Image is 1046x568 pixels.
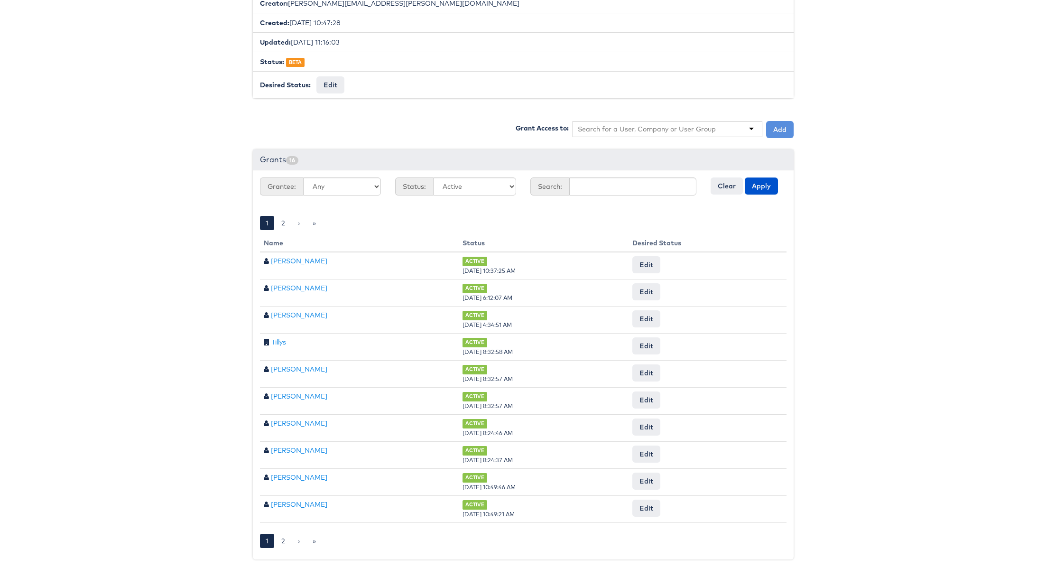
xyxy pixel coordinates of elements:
[264,474,269,481] span: User
[766,121,794,138] button: Add
[264,258,269,264] span: User
[632,419,660,436] button: Edit
[463,429,513,437] span: [DATE] 8:24:46 AM
[271,338,286,346] a: Tillys
[745,177,778,195] button: Apply
[264,312,269,318] span: User
[286,58,305,67] span: BETA
[629,234,787,252] th: Desired Status
[632,473,660,490] button: Edit
[463,375,513,382] span: [DATE] 8:32:57 AM
[463,257,488,266] span: ACTIVE
[264,393,269,400] span: User
[463,402,513,410] span: [DATE] 8:32:57 AM
[264,285,269,291] span: User
[395,177,433,196] span: Status:
[271,419,327,428] a: [PERSON_NAME]
[459,234,629,252] th: Status
[316,76,344,93] button: Edit
[264,501,269,508] span: User
[264,339,269,345] span: Company
[307,216,322,230] a: »
[253,149,794,170] div: Grants
[264,420,269,427] span: User
[264,366,269,372] span: User
[632,364,660,382] button: Edit
[271,473,327,482] a: [PERSON_NAME]
[632,283,660,300] button: Edit
[463,473,488,482] span: ACTIVE
[463,348,513,355] span: [DATE] 8:32:58 AM
[463,365,488,374] span: ACTIVE
[632,391,660,409] button: Edit
[271,311,327,319] a: [PERSON_NAME]
[463,446,488,455] span: ACTIVE
[632,256,660,273] button: Edit
[307,534,322,548] a: »
[271,446,327,455] a: [PERSON_NAME]
[260,19,289,27] b: Created:
[578,124,716,134] input: Search for a User, Company or User Group
[276,534,291,548] a: 2
[530,177,569,196] span: Search:
[463,419,488,428] span: ACTIVE
[271,392,327,400] a: [PERSON_NAME]
[463,392,488,401] span: ACTIVE
[271,257,327,265] a: [PERSON_NAME]
[253,32,794,52] li: [DATE] 11:16:03
[271,365,327,373] a: [PERSON_NAME]
[260,38,291,47] b: Updated:
[632,310,660,327] button: Edit
[632,500,660,517] button: Edit
[463,484,516,491] span: [DATE] 10:49:46 AM
[711,177,743,195] button: Clear
[463,511,515,518] span: [DATE] 10:49:21 AM
[463,267,516,274] span: [DATE] 10:37:25 AM
[463,321,512,328] span: [DATE] 4:34:51 AM
[264,447,269,454] span: User
[260,57,284,66] b: Status:
[260,216,274,230] a: 1
[276,216,291,230] a: 2
[463,294,512,301] span: [DATE] 6:12:07 AM
[292,216,305,230] a: ›
[260,234,459,252] th: Name
[271,284,327,292] a: [PERSON_NAME]
[463,338,488,347] span: ACTIVE
[516,123,569,133] label: Grant Access to:
[286,156,298,165] span: 16
[632,446,660,463] button: Edit
[463,500,488,509] span: ACTIVE
[292,534,305,548] a: ›
[463,284,488,293] span: ACTIVE
[632,337,660,354] button: Edit
[463,311,488,320] span: ACTIVE
[260,81,311,89] b: Desired Status:
[463,456,513,464] span: [DATE] 8:24:37 AM
[260,177,303,196] span: Grantee:
[253,13,794,33] li: [DATE] 10:47:28
[271,500,327,509] a: [PERSON_NAME]
[260,534,274,548] a: 1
